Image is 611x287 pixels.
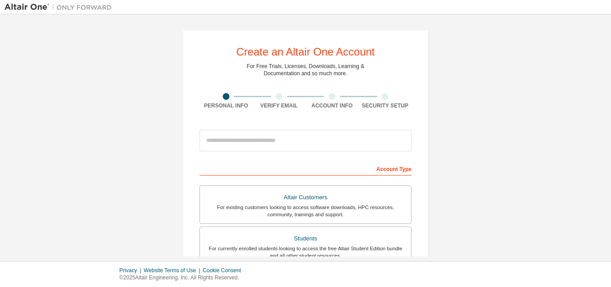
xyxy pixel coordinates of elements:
div: Account Type [199,161,412,176]
div: Students [205,232,406,245]
img: Altair One [4,3,116,12]
div: Account Info [305,102,359,109]
p: © 2025 Altair Engineering, Inc. All Rights Reserved. [119,274,246,282]
div: Cookie Consent [203,267,246,274]
div: Website Terms of Use [144,267,203,274]
div: For currently enrolled students looking to access the free Altair Student Edition bundle and all ... [205,245,406,259]
div: Privacy [119,267,144,274]
div: For Free Trials, Licenses, Downloads, Learning & Documentation and so much more. [247,63,365,77]
div: Security Setup [359,102,412,109]
div: Altair Customers [205,191,406,204]
div: Personal Info [199,102,253,109]
div: Verify Email [253,102,306,109]
div: For existing customers looking to access software downloads, HPC resources, community, trainings ... [205,204,406,218]
div: Create an Altair One Account [236,47,375,57]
